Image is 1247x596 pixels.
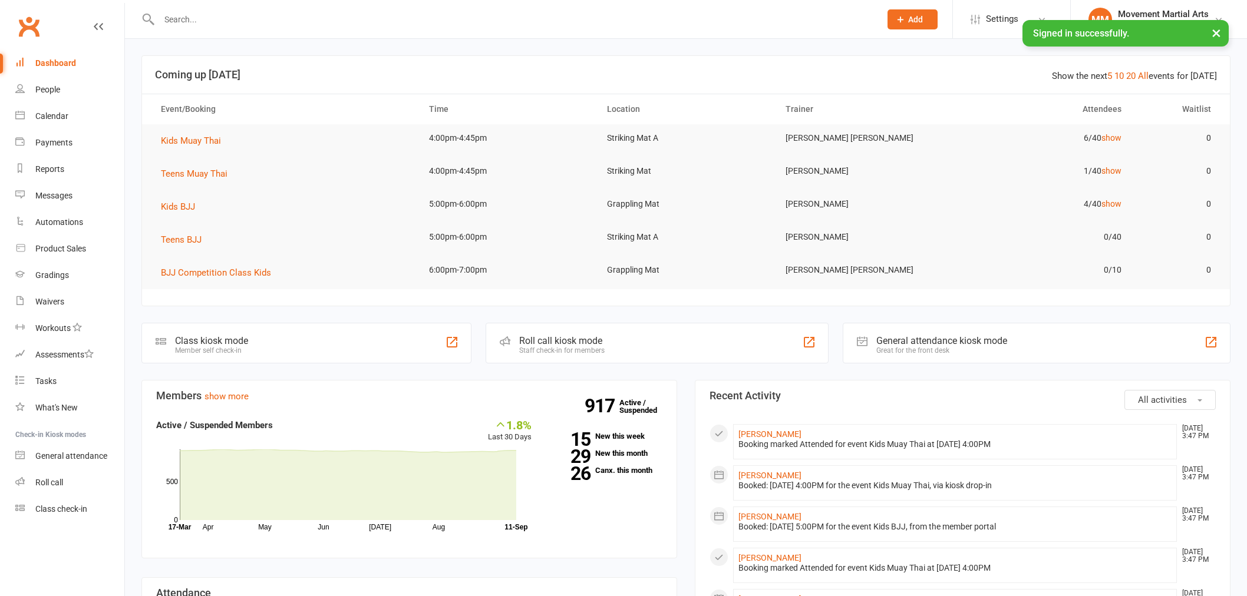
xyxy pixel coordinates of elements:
[35,217,83,227] div: Automations
[418,256,597,284] td: 6:00pm-7:00pm
[596,94,775,124] th: Location
[488,418,532,443] div: Last 30 Days
[161,200,203,214] button: Kids BJJ
[1138,71,1149,81] a: All
[35,297,64,306] div: Waivers
[1206,20,1227,45] button: ×
[155,69,1217,81] h3: Coming up [DATE]
[519,346,605,355] div: Staff check-in for members
[876,335,1007,346] div: General attendance kiosk mode
[150,94,418,124] th: Event/Booking
[161,134,229,148] button: Kids Muay Thai
[161,233,210,247] button: Teens BJJ
[1132,256,1221,284] td: 0
[1176,425,1215,440] time: [DATE] 3:47 PM
[1176,507,1215,522] time: [DATE] 3:47 PM
[35,376,57,386] div: Tasks
[1101,166,1121,176] a: show
[15,103,124,130] a: Calendar
[15,50,124,77] a: Dashboard
[738,481,1172,491] div: Booked: [DATE] 4:00PM for the event Kids Muay Thai, via kiosk drop-in
[775,223,954,251] td: [PERSON_NAME]
[1118,19,1209,30] div: Movement Martial arts
[15,183,124,209] a: Messages
[15,315,124,342] a: Workouts
[596,256,775,284] td: Grappling Mat
[738,522,1172,532] div: Booked: [DATE] 5:00PM for the event Kids BJJ, from the member portal
[596,190,775,218] td: Grappling Mat
[35,323,71,333] div: Workouts
[738,439,1172,449] div: Booking marked Attended for event Kids Muay Thai at [DATE] 4:00PM
[1124,390,1216,410] button: All activities
[35,270,69,280] div: Gradings
[15,262,124,289] a: Gradings
[35,504,87,514] div: Class check-in
[161,135,221,146] span: Kids Muay Thai
[710,390,1216,402] h3: Recent Activity
[35,478,63,487] div: Roll call
[1088,8,1112,31] div: MM
[15,156,124,183] a: Reports
[418,190,597,218] td: 5:00pm-6:00pm
[775,94,954,124] th: Trainer
[549,466,662,474] a: 26Canx. this month
[35,451,107,461] div: General attendance
[1132,157,1221,185] td: 0
[15,209,124,236] a: Automations
[888,9,938,29] button: Add
[15,130,124,156] a: Payments
[954,157,1132,185] td: 1/40
[35,111,68,121] div: Calendar
[775,190,954,218] td: [PERSON_NAME]
[596,223,775,251] td: Striking Mat A
[1132,223,1221,251] td: 0
[156,390,662,402] h3: Members
[35,164,64,174] div: Reports
[15,236,124,262] a: Product Sales
[156,11,872,28] input: Search...
[549,465,590,482] strong: 26
[1101,199,1121,208] a: show
[35,85,60,94] div: People
[156,420,273,431] strong: Active / Suspended Members
[418,94,597,124] th: Time
[488,418,532,431] div: 1.8%
[1176,466,1215,481] time: [DATE] 3:47 PM
[161,201,195,212] span: Kids BJJ
[738,553,801,562] a: [PERSON_NAME]
[35,403,78,412] div: What's New
[954,190,1132,218] td: 4/40
[908,15,923,24] span: Add
[15,289,124,315] a: Waivers
[549,449,662,457] a: 29New this month
[954,94,1132,124] th: Attendees
[15,77,124,103] a: People
[1132,124,1221,152] td: 0
[775,256,954,284] td: [PERSON_NAME] [PERSON_NAME]
[161,267,271,278] span: BJJ Competition Class Kids
[418,157,597,185] td: 4:00pm-4:45pm
[1052,69,1217,83] div: Show the next events for [DATE]
[15,443,124,469] a: General attendance kiosk mode
[1118,9,1209,19] div: Movement Martial Arts
[418,124,597,152] td: 4:00pm-4:45pm
[161,168,227,179] span: Teens Muay Thai
[738,471,801,480] a: [PERSON_NAME]
[519,335,605,346] div: Roll call kiosk mode
[738,512,801,521] a: [PERSON_NAME]
[1132,94,1221,124] th: Waitlist
[14,12,44,41] a: Clubworx
[15,395,124,421] a: What's New
[1107,71,1112,81] a: 5
[1132,190,1221,218] td: 0
[35,244,86,253] div: Product Sales
[1033,28,1129,39] span: Signed in successfully.
[175,335,248,346] div: Class kiosk mode
[549,448,590,465] strong: 29
[876,346,1007,355] div: Great for the front desk
[161,234,202,245] span: Teens BJJ
[35,191,72,200] div: Messages
[15,469,124,496] a: Roll call
[204,391,249,402] a: show more
[1138,395,1187,405] span: All activities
